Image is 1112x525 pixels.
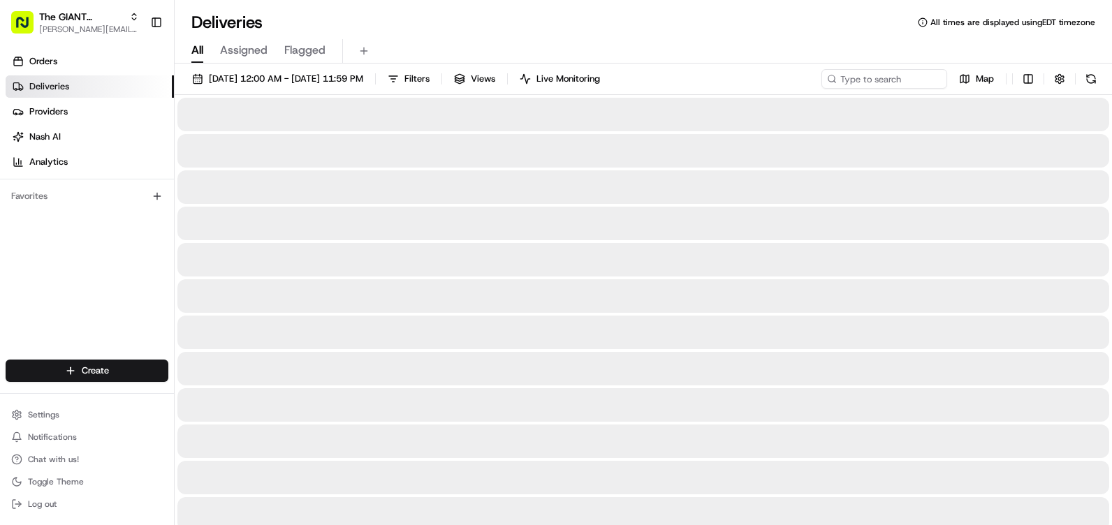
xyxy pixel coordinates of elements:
span: Providers [29,105,68,118]
span: All [191,42,203,59]
span: Log out [28,498,57,510]
a: Analytics [6,151,174,173]
button: Toggle Theme [6,472,168,491]
h1: Deliveries [191,11,263,34]
span: Orders [29,55,57,68]
span: Assigned [220,42,268,59]
button: Views [448,69,502,89]
a: Nash AI [6,126,174,148]
span: Deliveries [29,80,69,93]
button: Filters [381,69,436,89]
button: Chat with us! [6,450,168,469]
button: Map [953,69,1000,89]
button: The GIANT Company [39,10,124,24]
span: Flagged [284,42,325,59]
button: The GIANT Company[PERSON_NAME][EMAIL_ADDRESS][PERSON_NAME][DOMAIN_NAME] [6,6,145,39]
span: Toggle Theme [28,476,84,487]
a: Orders [6,50,174,73]
button: Live Monitoring [513,69,606,89]
span: All times are displayed using EDT timezone [930,17,1095,28]
span: Settings [28,409,59,420]
button: Settings [6,405,168,424]
a: Providers [6,101,174,123]
button: [PERSON_NAME][EMAIL_ADDRESS][PERSON_NAME][DOMAIN_NAME] [39,24,139,35]
button: Log out [6,494,168,514]
button: Notifications [6,427,168,447]
span: Map [976,73,994,85]
span: Chat with us! [28,454,79,465]
span: Nash AI [29,131,61,143]
button: Refresh [1081,69,1101,89]
div: Favorites [6,185,168,207]
button: Create [6,360,168,382]
span: [DATE] 12:00 AM - [DATE] 11:59 PM [209,73,363,85]
span: Notifications [28,431,77,443]
span: Create [82,364,109,377]
span: Filters [404,73,430,85]
input: Type to search [821,69,947,89]
span: Views [471,73,495,85]
span: Analytics [29,156,68,168]
a: Deliveries [6,75,174,98]
span: Live Monitoring [536,73,600,85]
button: [DATE] 12:00 AM - [DATE] 11:59 PM [186,69,370,89]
